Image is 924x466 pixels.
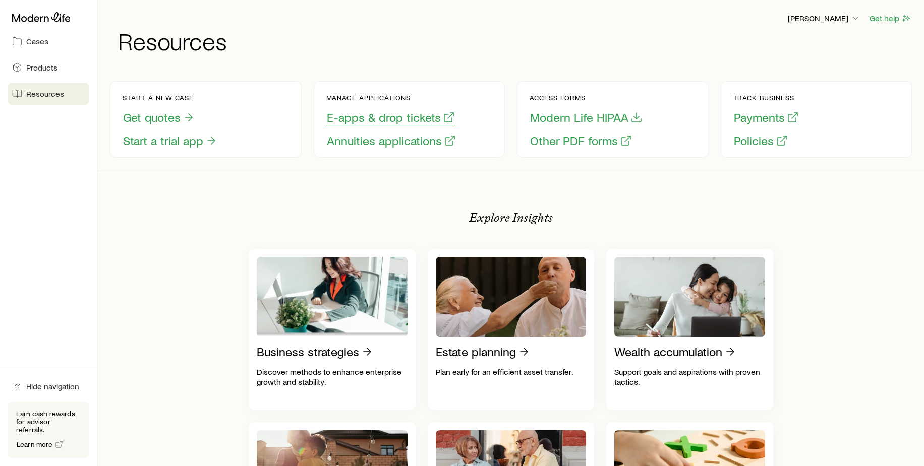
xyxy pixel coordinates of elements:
img: Estate planning [436,257,587,337]
button: Modern Life HIPAA [530,110,643,125]
span: Cases [26,36,48,46]
p: Business strategies [257,345,359,359]
button: Get help [869,13,912,24]
a: Cases [8,30,89,52]
span: Hide navigation [26,381,79,391]
p: Discover methods to enhance enterprise growth and stability. [257,367,408,387]
p: Estate planning [436,345,516,359]
button: Hide navigation [8,375,89,397]
button: Policies [733,133,788,149]
span: Resources [26,89,64,99]
p: Plan early for an efficient asset transfer. [436,367,587,377]
button: Annuities applications [326,133,456,149]
a: Wealth accumulationSupport goals and aspirations with proven tactics. [606,249,773,410]
p: Wealth accumulation [614,345,722,359]
span: Learn more [17,441,53,448]
button: E-apps & drop tickets [326,110,455,125]
p: Earn cash rewards for advisor referrals. [16,410,81,434]
div: Earn cash rewards for advisor referrals.Learn more [8,402,89,458]
button: Other PDF forms [530,133,632,149]
img: Business strategies [257,257,408,337]
p: Explore Insights [469,211,553,225]
a: Resources [8,83,89,105]
button: Start a trial app [123,133,218,149]
a: Estate planningPlan early for an efficient asset transfer. [428,249,595,410]
button: [PERSON_NAME] [787,13,861,25]
a: Business strategiesDiscover methods to enhance enterprise growth and stability. [249,249,416,410]
p: Start a new case [123,94,218,102]
p: [PERSON_NAME] [788,13,860,23]
a: Products [8,56,89,79]
p: Manage applications [326,94,456,102]
span: Products [26,62,57,73]
p: Track business [733,94,799,102]
h1: Resources [118,29,912,53]
p: Support goals and aspirations with proven tactics. [614,367,765,387]
button: Payments [733,110,799,125]
img: Wealth accumulation [614,257,765,337]
p: Access forms [530,94,643,102]
button: Get quotes [123,110,195,125]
